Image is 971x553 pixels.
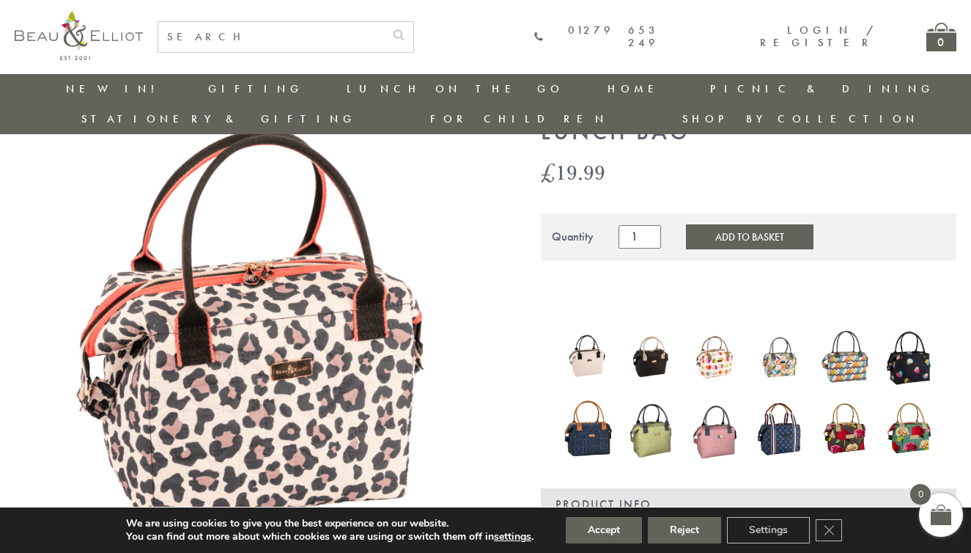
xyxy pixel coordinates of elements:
button: Settings [727,517,810,543]
a: Shop by collection [682,111,919,126]
a: Stationery & Gifting [81,111,356,126]
button: Accept [566,517,642,543]
a: New in! [66,81,164,96]
a: 01279 653 249 [534,24,659,50]
img: Carnaby eclipse convertible lunch bag [820,326,870,389]
a: Oxford quilted lunch bag mallow [691,395,741,465]
bdi: 19.99 [541,157,605,187]
p: You can find out more about which cookies we are using or switch them off in . [126,530,534,543]
iframe: Secure express checkout frame [538,269,748,304]
a: Sarah Kelleher convertible lunch bag teal [885,399,934,461]
span: £ [541,157,555,187]
a: Navy Broken-hearted Convertible Insulated Lunch Bag [563,395,613,465]
a: Gifting [208,81,303,96]
button: Add to Basket [686,224,813,249]
a: Lunch On The Go [347,81,564,96]
a: Picnic & Dining [710,81,934,96]
button: Close GDPR Cookie Banner [816,519,842,541]
a: Carnaby eclipse convertible lunch bag [820,326,870,392]
img: Oxford quilted lunch bag mallow [691,395,741,462]
button: settings [494,530,531,543]
a: For Children [430,111,608,126]
img: logo [15,11,143,60]
a: 0 [926,23,956,51]
a: Oxford quilted lunch bag pistachio [627,394,677,466]
img: Monogram Midnight Convertible Lunch Bag [756,398,805,459]
span: 0 [910,484,931,505]
div: Quantity [552,230,594,243]
img: Emily convertible lunch bag [885,323,934,391]
input: Product quantity [619,225,661,249]
img: Oxford quilted lunch bag pistachio [627,394,677,463]
a: Sarah Kelleher Lunch Bag Dark Stone [820,400,870,461]
h1: Oxford Leopard Convertible Lunch Bag [541,92,956,146]
button: Reject [648,517,721,543]
input: SEARCH [158,22,384,52]
a: Emily convertible lunch bag [885,323,934,394]
a: Home [608,81,666,96]
p: We are using cookies to give you the best experience on our website. [126,517,534,530]
img: Sarah Kelleher convertible lunch bag teal [885,399,934,458]
div: Product Info [541,488,956,521]
a: Monogram Midnight Convertible Lunch Bag [756,398,805,462]
a: Login / Register [760,23,875,50]
img: Sarah Kelleher Lunch Bag Dark Stone [820,400,870,458]
img: Navy Broken-hearted Convertible Insulated Lunch Bag [563,395,613,462]
iframe: Secure express checkout frame [749,269,959,304]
